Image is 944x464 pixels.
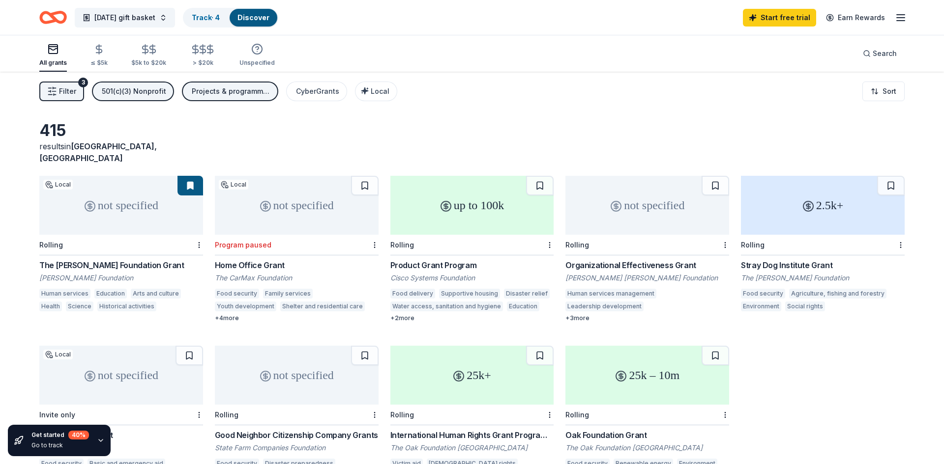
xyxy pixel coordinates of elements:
div: Leadership development [565,301,644,311]
div: + 4 more [215,314,379,322]
button: Sort [862,82,905,101]
button: All grants [39,39,67,72]
button: CyberGrants [286,82,347,101]
div: Science [66,301,93,311]
div: Food security [741,289,785,299]
div: Environment [741,301,781,311]
div: Education [507,301,539,311]
div: not specified [39,176,203,235]
div: + 2 more [390,314,554,322]
div: ≤ $5k [90,59,108,67]
div: Rolling [39,241,63,249]
div: The Oak Foundation [GEOGRAPHIC_DATA] [565,443,729,453]
div: Arts and culture [131,289,181,299]
a: Home [39,6,67,29]
div: Local [43,180,73,190]
div: > $20k [190,59,216,67]
div: Invite only [39,410,75,419]
button: Projects & programming, General operations [182,82,278,101]
div: not specified [39,346,203,405]
div: Education [94,289,127,299]
button: > $20k [190,40,216,72]
div: Family services [263,289,313,299]
button: Filter3 [39,82,84,101]
button: [DATE] gift basket [75,8,175,27]
a: up to 100kRollingProduct Grant ProgramCisco Systems FoundationFood deliverySupportive housingDisa... [390,176,554,322]
div: CyberGrants [296,85,339,97]
div: Human services [39,289,90,299]
a: Discover [237,13,269,22]
div: Projects & programming, General operations [192,85,270,97]
div: Water access, sanitation and hygiene [390,301,503,311]
div: not specified [565,176,729,235]
span: [GEOGRAPHIC_DATA], [GEOGRAPHIC_DATA] [39,141,157,163]
div: 501(c)(3) Nonprofit [102,85,166,97]
a: not specifiedRollingOrganizational Effectiveness Grant[PERSON_NAME] [PERSON_NAME] FoundationHuman... [565,176,729,322]
div: Rolling [390,241,414,249]
a: 2.5k+RollingStray Dog Institute GrantThe [PERSON_NAME] FoundationFood securityAgriculture, fishin... [741,176,905,314]
button: 501(c)(3) Nonprofit [92,82,174,101]
div: not specified [215,346,379,405]
div: Supportive housing [439,289,500,299]
div: $5k to $20k [131,59,166,67]
div: Agriculture, fishing and forestry [789,289,886,299]
div: Organizational Effectiveness Grant [565,259,729,271]
div: Historical activities [97,301,156,311]
div: Local [43,350,73,359]
div: up to 100k [390,176,554,235]
span: in [39,141,157,163]
div: 25k+ [390,346,554,405]
button: ≤ $5k [90,40,108,72]
div: Product Grant Program [390,259,554,271]
a: Earn Rewards [820,9,891,27]
a: Track· 4 [192,13,220,22]
div: + 3 more [565,314,729,322]
div: Home Office Grant [215,259,379,271]
div: [PERSON_NAME] Foundation [39,273,203,283]
div: The [PERSON_NAME] Foundation [741,273,905,283]
div: Cisco Systems Foundation [390,273,554,283]
div: Rolling [215,410,238,419]
div: Food security [215,289,259,299]
div: Rolling [741,241,765,249]
span: Search [873,48,897,59]
a: Start free trial [743,9,816,27]
div: 40 % [68,431,89,439]
span: Filter [59,85,76,97]
div: Rolling [565,410,589,419]
button: Unspecified [239,39,275,72]
div: 2.5k+ [741,176,905,235]
div: Stray Dog Institute Grant [741,259,905,271]
div: 25k – 10m [565,346,729,405]
span: Local [371,87,389,95]
div: All grants [39,59,67,67]
div: The [PERSON_NAME] Foundation Grant [39,259,203,271]
div: Get started [31,431,89,439]
div: Good Neighbor Citizenship Company Grants [215,429,379,441]
div: Rolling [565,241,589,249]
span: [DATE] gift basket [94,12,155,24]
div: Unspecified [239,59,275,67]
a: not specifiedLocalProgram pausedHome Office GrantThe CarMax FoundationFood securityFamily service... [215,176,379,322]
div: Shelter and residential care [280,301,365,311]
div: Youth development [215,301,276,311]
div: The Oak Foundation [GEOGRAPHIC_DATA] [390,443,554,453]
div: 3 [78,78,88,87]
div: Health [39,301,62,311]
div: Oak Foundation Grant [565,429,729,441]
button: $5k to $20k [131,40,166,72]
button: Track· 4Discover [183,8,278,27]
div: State Farm Companies Foundation [215,443,379,453]
a: not specifiedLocalRollingThe [PERSON_NAME] Foundation Grant[PERSON_NAME] FoundationHuman services... [39,176,203,314]
div: not specified [215,176,379,235]
div: The CarMax Foundation [215,273,379,283]
div: Program paused [215,241,271,249]
div: Rolling [390,410,414,419]
button: Search [855,44,905,63]
div: Social rights [785,301,825,311]
div: results [39,140,203,164]
div: Local [219,180,248,190]
div: Food delivery [390,289,435,299]
button: Local [355,82,397,101]
div: Human services management [565,289,656,299]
